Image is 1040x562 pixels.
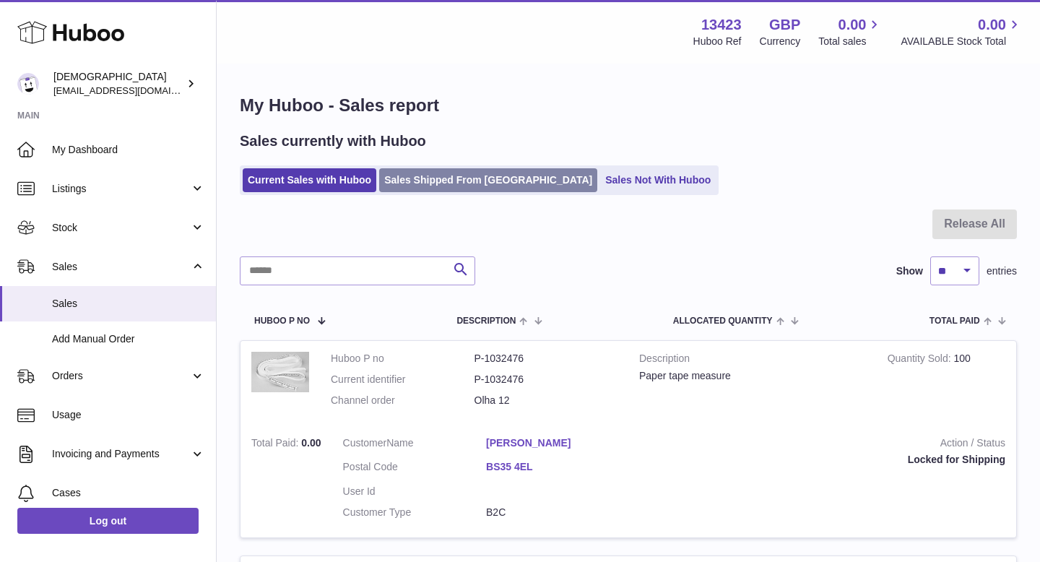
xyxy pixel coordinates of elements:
dd: B2C [486,506,630,519]
img: 1739881904.png [251,352,309,392]
span: Stock [52,221,190,235]
span: 0.00 [978,15,1006,35]
a: Log out [17,508,199,534]
div: [DEMOGRAPHIC_DATA] [53,70,183,98]
span: 0.00 [838,15,867,35]
a: BS35 4EL [486,460,630,474]
dd: P-1032476 [474,352,618,366]
strong: Description [639,352,866,369]
h2: Sales currently with Huboo [240,131,426,151]
span: Invoicing and Payments [52,447,190,461]
span: [EMAIL_ADDRESS][DOMAIN_NAME] [53,85,212,96]
span: ALLOCATED Quantity [673,316,773,326]
div: Locked for Shipping [651,453,1005,467]
span: entries [987,264,1017,278]
a: Sales Not With Huboo [600,168,716,192]
span: Sales [52,297,205,311]
a: [PERSON_NAME] [486,436,630,450]
h1: My Huboo - Sales report [240,94,1017,117]
a: Current Sales with Huboo [243,168,376,192]
span: Listings [52,182,190,196]
td: 100 [877,341,1016,425]
div: Paper tape measure [639,369,866,383]
dt: Channel order [331,394,474,407]
dd: Olha 12 [474,394,618,407]
span: Huboo P no [254,316,310,326]
dt: Huboo P no [331,352,474,366]
span: Sales [52,260,190,274]
dt: Postal Code [343,460,487,477]
span: 0.00 [301,437,321,449]
span: Customer [343,437,387,449]
span: Add Manual Order [52,332,205,346]
span: AVAILABLE Stock Total [901,35,1023,48]
a: Sales Shipped From [GEOGRAPHIC_DATA] [379,168,597,192]
div: Currency [760,35,801,48]
span: Description [456,316,516,326]
dt: Name [343,436,487,454]
span: Orders [52,369,190,383]
strong: Total Paid [251,437,301,452]
span: Cases [52,486,205,500]
dt: Current identifier [331,373,474,386]
strong: 13423 [701,15,742,35]
span: Usage [52,408,205,422]
strong: Quantity Sold [888,353,954,368]
span: Total sales [818,35,883,48]
dt: Customer Type [343,506,487,519]
dd: P-1032476 [474,373,618,386]
strong: GBP [769,15,800,35]
img: olgazyuz@outlook.com [17,73,39,95]
dt: User Id [343,485,487,498]
a: 0.00 Total sales [818,15,883,48]
span: My Dashboard [52,143,205,157]
span: Total paid [929,316,980,326]
a: 0.00 AVAILABLE Stock Total [901,15,1023,48]
label: Show [896,264,923,278]
div: Huboo Ref [693,35,742,48]
strong: Action / Status [651,436,1005,454]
